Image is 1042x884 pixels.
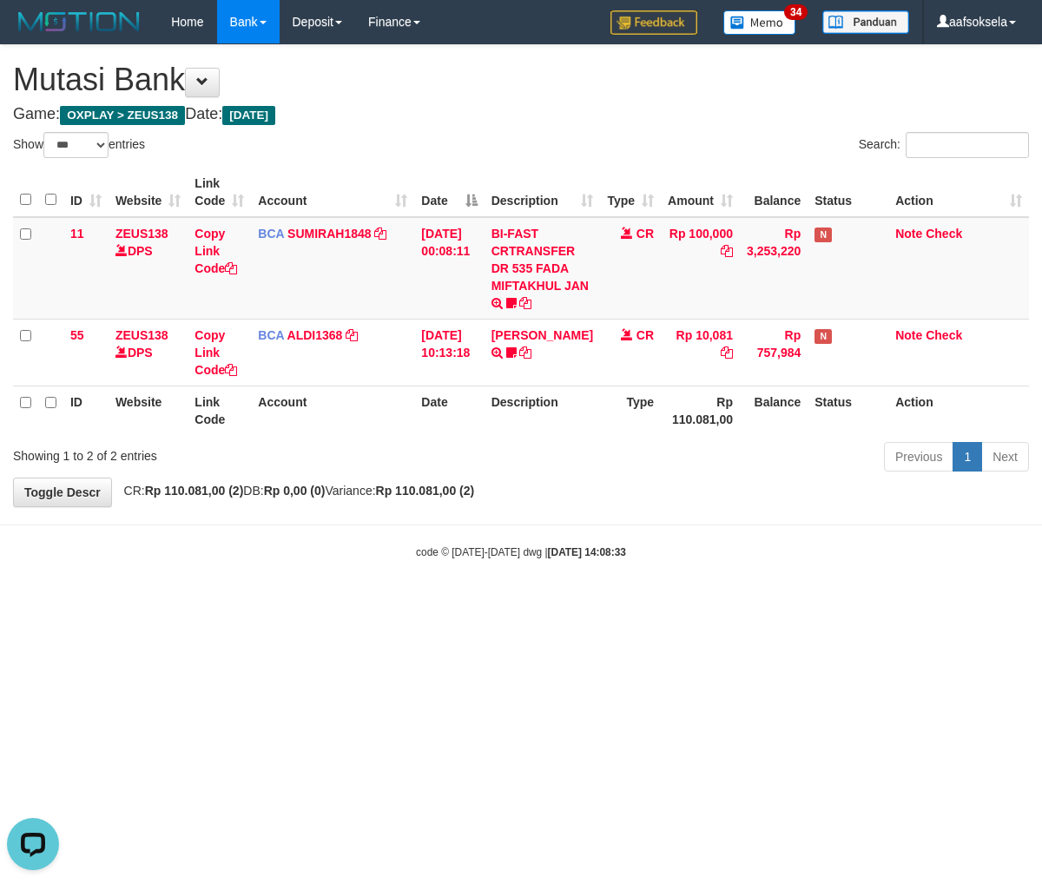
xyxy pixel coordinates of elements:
[109,386,188,435] th: Website
[895,328,922,342] a: Note
[636,328,654,342] span: CR
[414,386,484,435] th: Date
[661,168,740,217] th: Amount: activate to sort column ascending
[485,217,600,320] td: BI-FAST CRTRANSFER DR 535 FADA MIFTAKHUL JAN
[884,442,953,472] a: Previous
[43,132,109,158] select: Showentries
[115,227,168,241] a: ZEUS138
[721,244,733,258] a: Copy Rp 100,000 to clipboard
[808,168,888,217] th: Status
[109,319,188,386] td: DPS
[346,328,358,342] a: Copy ALDI1368 to clipboard
[636,227,654,241] span: CR
[485,386,600,435] th: Description
[600,386,661,435] th: Type
[63,168,109,217] th: ID: activate to sort column ascending
[491,328,593,342] a: [PERSON_NAME]
[895,227,922,241] a: Note
[740,168,808,217] th: Balance
[251,386,414,435] th: Account
[888,386,1029,435] th: Action
[188,168,251,217] th: Link Code: activate to sort column ascending
[740,386,808,435] th: Balance
[145,484,244,498] strong: Rp 110.081,00 (2)
[926,227,962,241] a: Check
[115,484,475,498] span: CR: DB: Variance:
[906,132,1029,158] input: Search:
[63,386,109,435] th: ID
[953,442,982,472] a: 1
[519,346,531,360] a: Copy FERLANDA EFRILIDIT to clipboard
[814,329,832,344] span: Has Note
[721,346,733,360] a: Copy Rp 10,081 to clipboard
[258,227,284,241] span: BCA
[13,478,112,507] a: Toggle Descr
[808,386,888,435] th: Status
[258,328,284,342] span: BCA
[600,168,661,217] th: Type: activate to sort column ascending
[287,227,371,241] a: SUMIRAH1848
[519,296,531,310] a: Copy BI-FAST CRTRANSFER DR 535 FADA MIFTAKHUL JAN to clipboard
[859,132,1029,158] label: Search:
[414,319,484,386] td: [DATE] 10:13:18
[661,217,740,320] td: Rp 100,000
[109,217,188,320] td: DPS
[548,546,626,558] strong: [DATE] 14:08:33
[414,168,484,217] th: Date: activate to sort column descending
[784,4,808,20] span: 34
[376,484,475,498] strong: Rp 110.081,00 (2)
[740,319,808,386] td: Rp 757,984
[7,7,59,59] button: Open LiveChat chat widget
[70,227,84,241] span: 11
[822,10,909,34] img: panduan.png
[740,217,808,320] td: Rp 3,253,220
[60,106,185,125] span: OXPLAY > ZEUS138
[13,9,145,35] img: MOTION_logo.png
[981,442,1029,472] a: Next
[251,168,414,217] th: Account: activate to sort column ascending
[222,106,275,125] span: [DATE]
[926,328,962,342] a: Check
[374,227,386,241] a: Copy SUMIRAH1848 to clipboard
[414,217,484,320] td: [DATE] 00:08:11
[13,106,1029,123] h4: Game: Date:
[115,328,168,342] a: ZEUS138
[661,386,740,435] th: Rp 110.081,00
[610,10,697,35] img: Feedback.jpg
[109,168,188,217] th: Website: activate to sort column ascending
[814,228,832,242] span: Has Note
[888,168,1029,217] th: Action: activate to sort column ascending
[723,10,796,35] img: Button%20Memo.svg
[188,386,251,435] th: Link Code
[264,484,326,498] strong: Rp 0,00 (0)
[13,440,421,465] div: Showing 1 to 2 of 2 entries
[13,63,1029,97] h1: Mutasi Bank
[485,168,600,217] th: Description: activate to sort column ascending
[195,328,237,377] a: Copy Link Code
[661,319,740,386] td: Rp 10,081
[195,227,237,275] a: Copy Link Code
[416,546,626,558] small: code © [DATE]-[DATE] dwg |
[70,328,84,342] span: 55
[13,132,145,158] label: Show entries
[287,328,343,342] a: ALDI1368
